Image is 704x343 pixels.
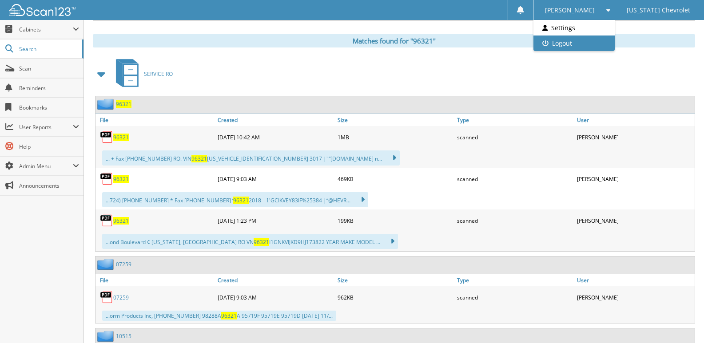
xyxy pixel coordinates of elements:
a: 96321 [116,100,131,108]
div: 1MB [335,128,455,146]
div: ...724) [PHONE_NUMBER] * Fax [PHONE_NUMBER] ‘ 2018 _ 1'GCIKVEY83IF%25384 |“@HEVR... [102,192,368,207]
a: Size [335,114,455,126]
div: [DATE] 9:03 AM [215,288,335,306]
div: scanned [455,288,575,306]
div: Matches found for "96321" [93,34,695,47]
a: Type [455,114,575,126]
div: [DATE] 9:03 AM [215,170,335,188]
span: 96321 [221,312,237,319]
img: folder2.png [97,259,116,270]
span: Admin Menu [19,162,73,170]
a: 96321 [113,217,129,225]
div: [PERSON_NAME] [575,170,695,188]
img: PDF.png [100,172,113,185]
a: Logout [533,35,615,51]
a: 10515 [116,332,131,340]
a: 07259 [116,260,131,268]
div: [PERSON_NAME] [575,288,695,306]
span: Reminders [19,84,79,92]
div: ...orm Products Inc, [PHONE_NUMBER] 98288A A 95719F 95719E 95719D [DATE] 11/... [102,311,336,321]
a: 96321 [113,175,129,183]
div: 962KB [335,288,455,306]
img: PDF.png [100,214,113,227]
span: Search [19,45,78,53]
a: Settings [533,20,615,35]
div: ... + Fax [PHONE_NUMBER] RO. VIN [US_VEHICLE_IDENTIFICATION_NUMBER] 3017 |"“[DOMAIN_NAME] n... [102,150,400,166]
iframe: Chat Widget [660,300,704,343]
a: Created [215,114,335,126]
img: PDF.png [100,130,113,144]
span: 96321 [233,197,249,204]
div: 469KB [335,170,455,188]
img: folder2.png [97,331,116,342]
span: Announcements [19,182,79,189]
div: 199KB [335,212,455,229]
span: User Reports [19,123,73,131]
span: 96321 [191,155,207,162]
img: PDF.png [100,291,113,304]
div: [PERSON_NAME] [575,128,695,146]
a: 07259 [113,294,129,301]
img: scan123-logo-white.svg [9,4,76,16]
a: File [95,274,215,286]
a: 96321 [113,134,129,141]
span: Help [19,143,79,150]
a: Size [335,274,455,286]
a: User [575,114,695,126]
div: scanned [455,128,575,146]
div: scanned [455,212,575,229]
span: [PERSON_NAME] [545,8,595,13]
a: SERVICE RO [111,56,173,91]
div: scanned [455,170,575,188]
img: folder2.png [97,99,116,110]
a: User [575,274,695,286]
a: Type [455,274,575,286]
span: [US_STATE] Chevrolet [627,8,690,13]
a: File [95,114,215,126]
div: [DATE] 1:23 PM [215,212,335,229]
span: SERVICE RO [144,70,173,78]
div: ...ond Boulevard ¢ [US_STATE], [GEOGRAPHIC_DATA] RO VN I1GNKVIJKD9HJ173822 YEAR MAKE MODEL ... [102,234,398,249]
span: Cabinets [19,26,73,33]
span: Scan [19,65,79,72]
div: [DATE] 10:42 AM [215,128,335,146]
div: [PERSON_NAME] [575,212,695,229]
span: Bookmarks [19,104,79,111]
a: Created [215,274,335,286]
span: 96321 [254,238,269,246]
